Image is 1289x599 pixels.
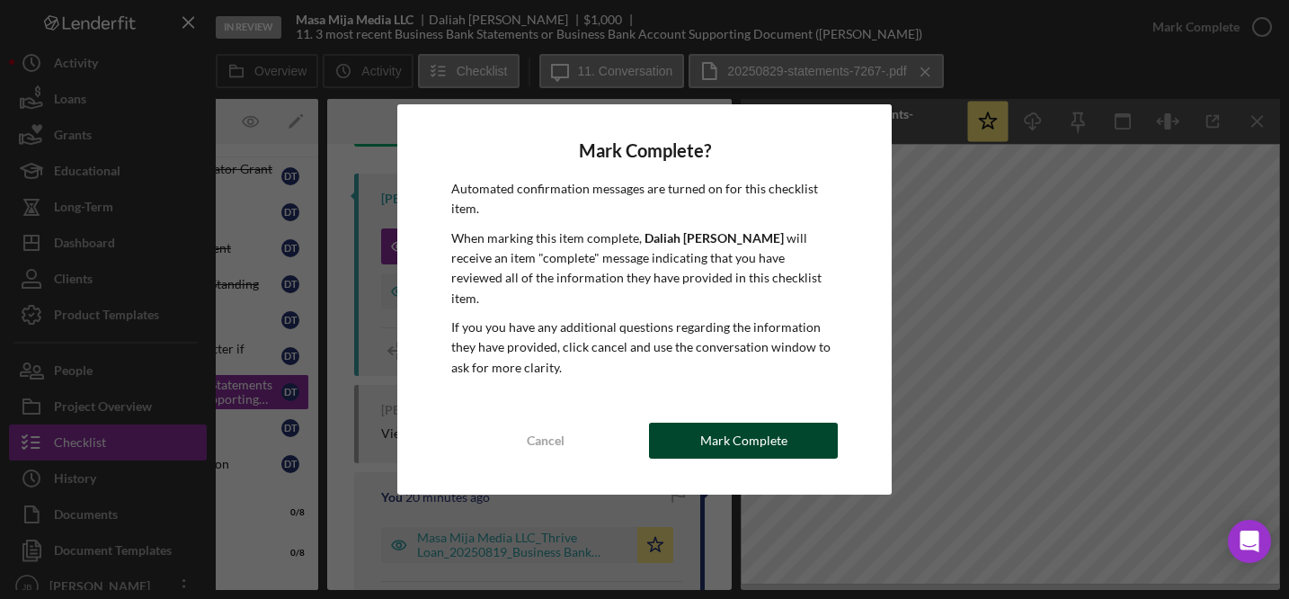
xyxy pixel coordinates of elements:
p: When marking this item complete, will receive an item "complete" message indicating that you have... [451,228,838,309]
h4: Mark Complete? [451,140,838,161]
button: Mark Complete [649,423,838,459]
p: If you you have any additional questions regarding the information they have provided, click canc... [451,317,838,378]
b: Daliah [PERSON_NAME] [644,230,784,246]
p: Automated confirmation messages are turned on for this checklist item. [451,179,838,219]
div: Mark Complete [700,423,787,459]
div: Cancel [527,423,564,459]
div: Open Intercom Messenger [1228,520,1271,563]
button: Cancel [451,423,640,459]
